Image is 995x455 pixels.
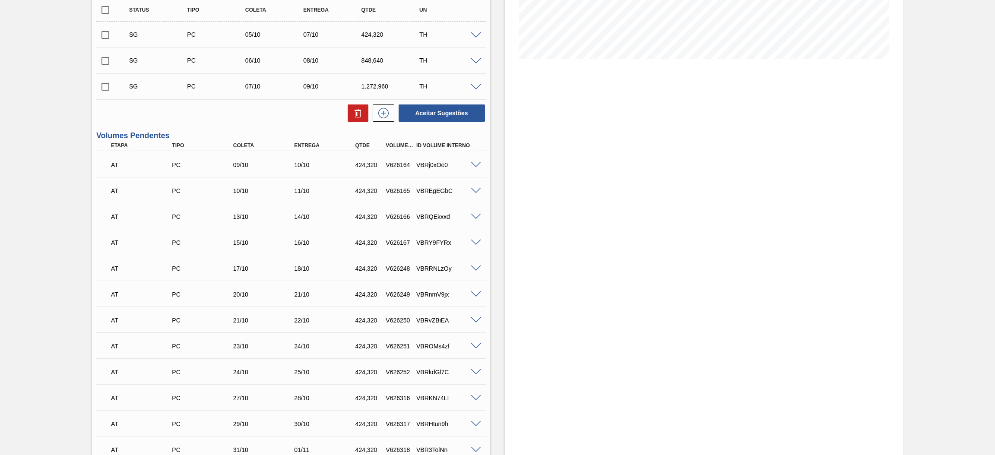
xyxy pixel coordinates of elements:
[394,104,486,123] div: Aceitar Sugestões
[170,187,239,194] div: Pedido de Compra
[111,446,176,453] p: AT
[301,57,367,64] div: 08/10/2025
[414,369,484,376] div: VBRkdGl7C
[231,161,301,168] div: 09/10/2025
[170,369,239,376] div: Pedido de Compra
[383,446,416,453] div: V626318
[353,187,386,194] div: 424,320
[127,57,193,64] div: Sugestão Criada
[170,317,239,324] div: Pedido de Compra
[417,57,483,64] div: TH
[292,161,361,168] div: 10/10/2025
[292,239,361,246] div: 16/10/2025
[383,317,416,324] div: V626250
[292,395,361,401] div: 28/10/2025
[231,369,301,376] div: 24/10/2025
[353,317,386,324] div: 424,320
[127,31,193,38] div: Sugestão Criada
[353,291,386,298] div: 424,320
[383,343,416,350] div: V626251
[231,187,301,194] div: 10/10/2025
[111,420,176,427] p: AT
[96,131,486,140] h3: Volumes Pendentes
[292,446,361,453] div: 01/11/2025
[170,395,239,401] div: Pedido de Compra
[185,7,250,13] div: Tipo
[111,291,176,298] p: AT
[359,83,425,90] div: 1.272,960
[170,420,239,427] div: Pedido de Compra
[292,343,361,350] div: 24/10/2025
[383,420,416,427] div: V626317
[109,233,178,252] div: Aguardando Informações de Transporte
[353,420,386,427] div: 424,320
[414,161,484,168] div: VBRj0xOe0
[353,446,386,453] div: 424,320
[170,291,239,298] div: Pedido de Compra
[111,265,176,272] p: AT
[353,213,386,220] div: 424,320
[170,213,239,220] div: Pedido de Compra
[414,395,484,401] div: VBRKN74LI
[185,83,250,90] div: Pedido de Compra
[414,239,484,246] div: VBRY9FYRx
[383,291,416,298] div: V626249
[383,239,416,246] div: V626167
[185,57,250,64] div: Pedido de Compra
[414,291,484,298] div: VBRnmV9jx
[359,7,425,13] div: Qtde
[414,446,484,453] div: VBR3TolNn
[231,142,301,149] div: Coleta
[383,213,416,220] div: V626166
[343,104,368,122] div: Excluir Sugestões
[243,7,309,13] div: Coleta
[414,317,484,324] div: VBRvZBiEA
[399,104,485,122] button: Aceitar Sugestões
[292,369,361,376] div: 25/10/2025
[292,291,361,298] div: 21/10/2025
[127,83,193,90] div: Sugestão Criada
[353,369,386,376] div: 424,320
[109,259,178,278] div: Aguardando Informações de Transporte
[301,31,367,38] div: 07/10/2025
[383,187,416,194] div: V626165
[353,142,386,149] div: Qtde
[109,363,178,382] div: Aguardando Informações de Transporte
[292,420,361,427] div: 30/10/2025
[231,420,301,427] div: 29/10/2025
[414,187,484,194] div: VBREgEGbC
[231,239,301,246] div: 15/10/2025
[292,265,361,272] div: 18/10/2025
[170,265,239,272] div: Pedido de Compra
[170,446,239,453] div: Pedido de Compra
[414,343,484,350] div: VBROMs4zf
[414,420,484,427] div: VBRHtun9h
[111,395,176,401] p: AT
[231,395,301,401] div: 27/10/2025
[231,291,301,298] div: 20/10/2025
[359,31,425,38] div: 424,320
[231,265,301,272] div: 17/10/2025
[383,265,416,272] div: V626248
[231,343,301,350] div: 23/10/2025
[111,239,176,246] p: AT
[383,142,416,149] div: Volume Portal
[414,142,484,149] div: Id Volume Interno
[414,213,484,220] div: VBRQEkxxd
[383,369,416,376] div: V626252
[111,161,176,168] p: AT
[109,207,178,226] div: Aguardando Informações de Transporte
[185,31,250,38] div: Pedido de Compra
[292,213,361,220] div: 14/10/2025
[383,161,416,168] div: V626164
[353,161,386,168] div: 424,320
[170,343,239,350] div: Pedido de Compra
[292,187,361,194] div: 11/10/2025
[109,414,178,433] div: Aguardando Informações de Transporte
[127,7,193,13] div: Status
[353,343,386,350] div: 424,320
[109,311,178,330] div: Aguardando Informações de Transporte
[109,337,178,356] div: Aguardando Informações de Transporte
[292,142,361,149] div: Entrega
[231,446,301,453] div: 31/10/2025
